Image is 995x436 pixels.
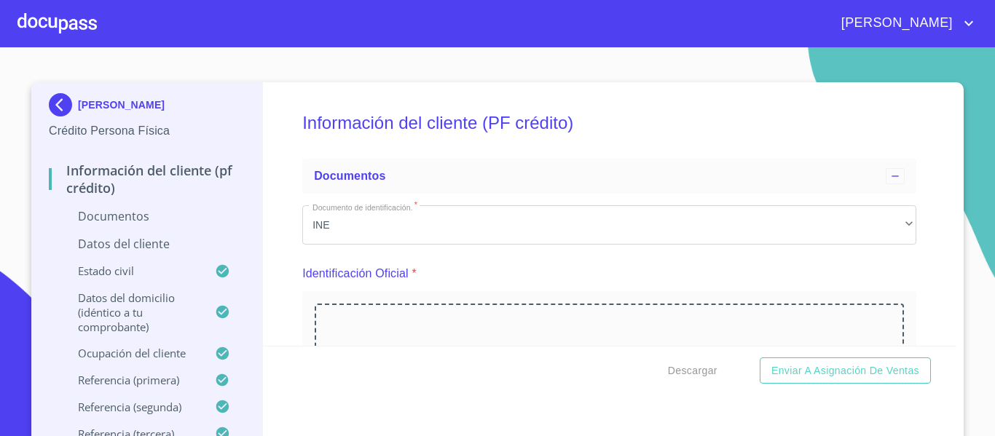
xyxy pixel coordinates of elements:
p: Referencia (segunda) [49,400,215,414]
div: Documentos [302,159,916,194]
button: Enviar a Asignación de Ventas [760,357,931,384]
p: Información del cliente (PF crédito) [49,162,245,197]
p: Documentos [49,208,245,224]
span: [PERSON_NAME] [830,12,960,35]
p: Referencia (primera) [49,373,215,387]
div: [PERSON_NAME] [49,93,245,122]
h5: Información del cliente (PF crédito) [302,93,916,153]
span: Enviar a Asignación de Ventas [771,362,919,380]
p: Identificación Oficial [302,265,409,282]
p: [PERSON_NAME] [78,99,165,111]
p: Datos del domicilio (idéntico a tu comprobante) [49,290,215,334]
button: Descargar [662,357,723,384]
button: account of current user [830,12,978,35]
span: Documentos [314,170,385,182]
img: Docupass spot blue [49,93,78,116]
p: Estado Civil [49,263,215,278]
span: Descargar [668,362,717,380]
p: Crédito Persona Física [49,122,245,140]
p: Datos del cliente [49,236,245,252]
p: Ocupación del Cliente [49,346,215,360]
div: INE [302,205,916,245]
